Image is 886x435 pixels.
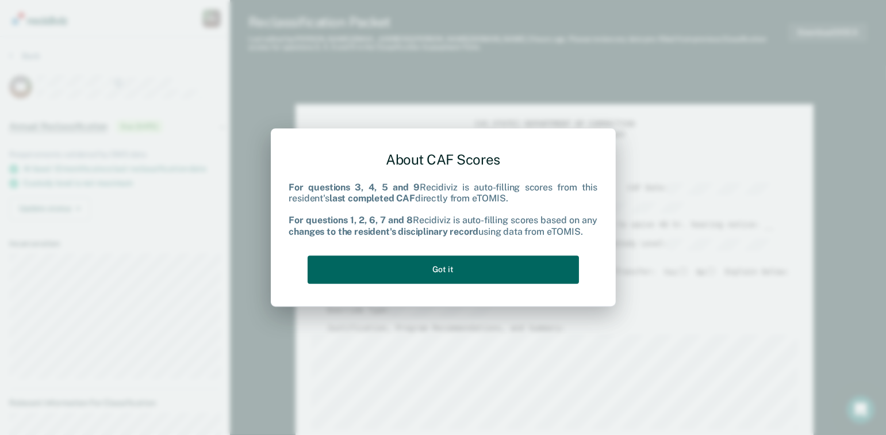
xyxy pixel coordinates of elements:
[289,182,420,193] b: For questions 3, 4, 5 and 9
[289,226,479,237] b: changes to the resident's disciplinary record
[289,215,413,226] b: For questions 1, 2, 6, 7 and 8
[329,193,415,204] b: last completed CAF
[308,255,579,284] button: Got it
[289,142,597,177] div: About CAF Scores
[289,182,597,237] div: Recidiviz is auto-filling scores from this resident's directly from eTOMIS. Recidiviz is auto-fil...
